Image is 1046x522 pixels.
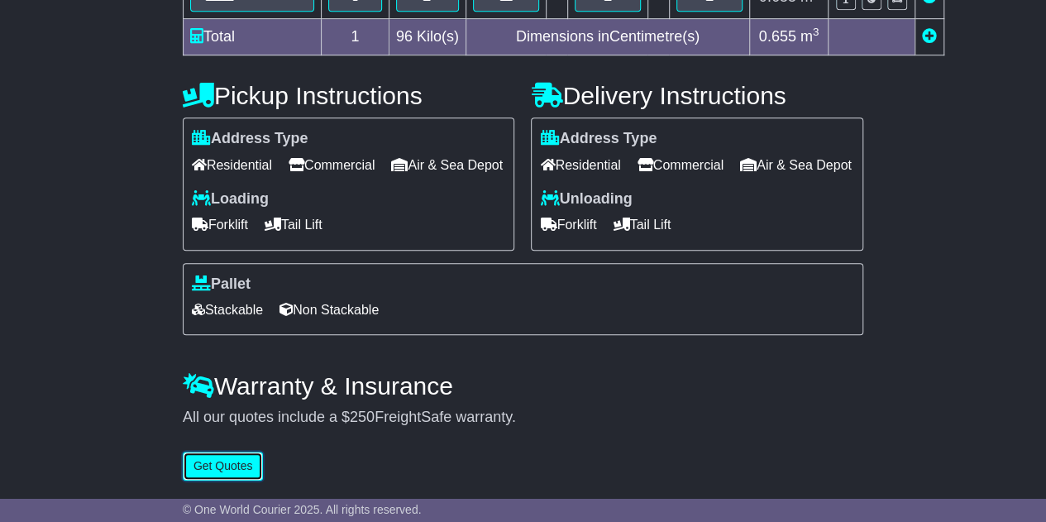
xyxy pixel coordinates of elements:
[613,212,671,237] span: Tail Lift
[466,19,749,55] td: Dimensions in Centimetre(s)
[321,19,389,55] td: 1
[740,152,852,178] span: Air & Sea Depot
[192,190,269,208] label: Loading
[759,28,796,45] span: 0.655
[183,409,863,427] div: All our quotes include a $ FreightSafe warranty.
[183,503,422,516] span: © One World Courier 2025. All rights reserved.
[192,212,248,237] span: Forklift
[813,26,819,38] sup: 3
[540,152,620,178] span: Residential
[192,130,308,148] label: Address Type
[540,212,596,237] span: Forklift
[192,152,272,178] span: Residential
[183,82,515,109] h4: Pickup Instructions
[540,130,657,148] label: Address Type
[540,190,632,208] label: Unloading
[289,152,375,178] span: Commercial
[391,152,503,178] span: Air & Sea Depot
[350,409,375,425] span: 250
[279,297,379,323] span: Non Stackable
[183,372,863,400] h4: Warranty & Insurance
[192,297,263,323] span: Stackable
[183,452,264,481] button: Get Quotes
[265,212,322,237] span: Tail Lift
[183,19,321,55] td: Total
[531,82,863,109] h4: Delivery Instructions
[389,19,466,55] td: Kilo(s)
[192,275,251,294] label: Pallet
[638,152,724,178] span: Commercial
[396,28,413,45] span: 96
[800,28,819,45] span: m
[922,28,937,45] a: Add new item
